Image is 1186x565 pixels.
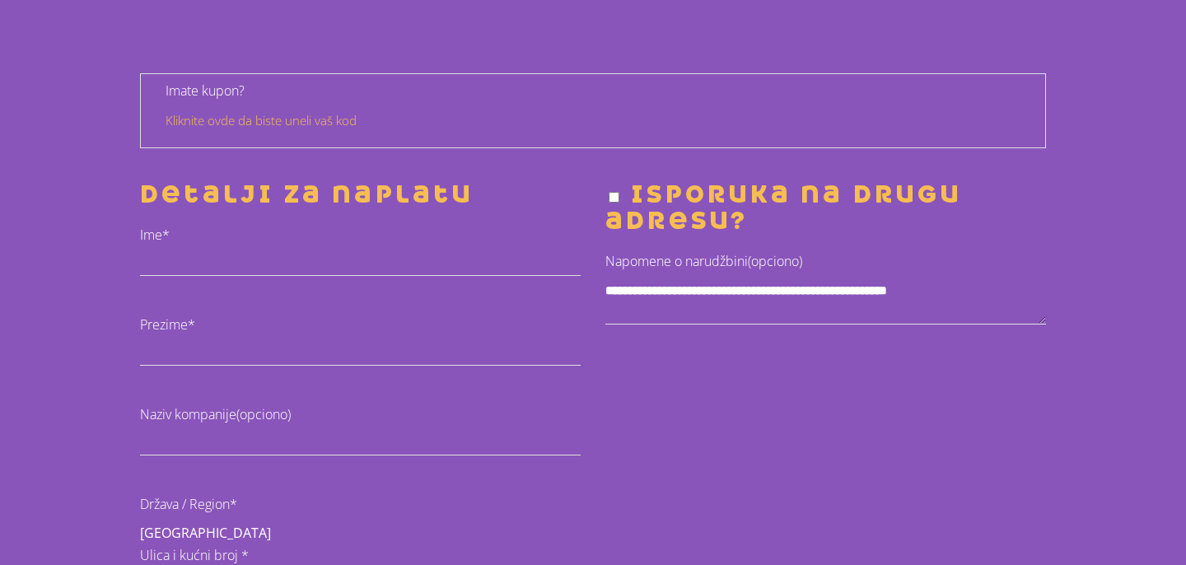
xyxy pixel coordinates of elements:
[236,405,291,423] span: (opciono)
[188,315,195,334] abbr: obavezno
[748,252,802,270] span: (opciono)
[140,524,271,542] strong: [GEOGRAPHIC_DATA]
[140,73,1046,148] div: Imate kupon?
[140,314,581,336] label: Prezime
[140,404,581,426] label: Naziv kompanije
[140,181,581,208] h3: Detalji za naplatu
[605,180,963,236] span: Isporuka na drugu adresu?
[162,226,170,244] abbr: obavezno
[241,546,249,564] abbr: obavezno
[140,224,581,246] label: Ime
[140,493,581,516] label: Država / Region
[609,192,619,203] input: Isporuka na drugu adresu?
[605,250,1046,273] label: Napomene o narudžbini
[166,102,357,131] a: Kliknite ovde da biste uneli vaš kod
[230,495,237,513] abbr: obavezno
